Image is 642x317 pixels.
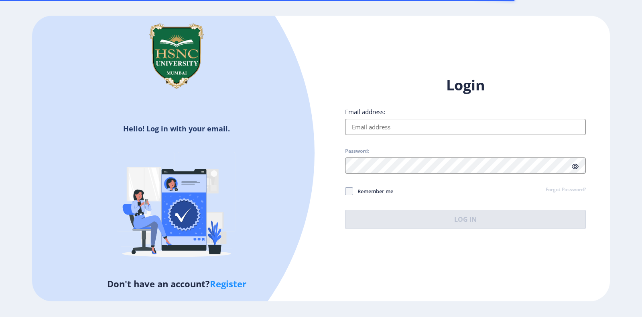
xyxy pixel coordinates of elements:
h5: Don't have an account? [38,277,315,290]
label: Email address: [345,108,385,116]
h1: Login [345,76,586,95]
button: Log In [345,210,586,229]
input: Email address [345,119,586,135]
a: Forgot Password? [546,186,586,194]
span: Remember me [353,186,393,196]
img: Verified-rafiki.svg [106,137,247,277]
img: hsnc.png [136,16,217,96]
label: Password: [345,148,369,154]
a: Register [210,278,246,290]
